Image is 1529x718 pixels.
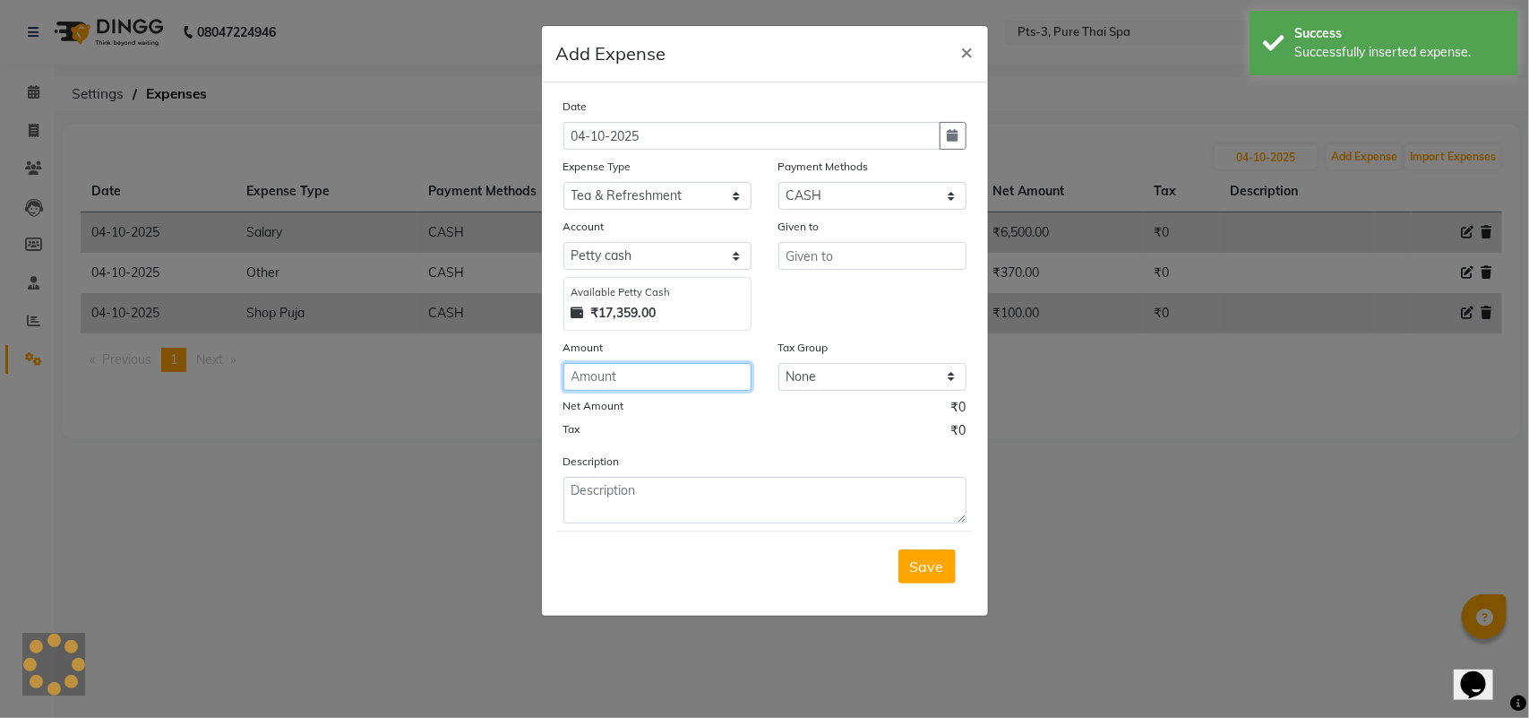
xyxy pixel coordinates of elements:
h5: Add Expense [556,40,666,67]
div: Success [1294,24,1505,43]
label: Description [563,454,620,470]
label: Tax [563,421,580,437]
label: Date [563,99,588,115]
span: ₹0 [951,421,966,445]
label: Tax Group [778,340,829,356]
input: Amount [563,363,752,391]
label: Account [563,219,605,235]
input: Given to [778,242,966,270]
label: Expense Type [563,159,631,175]
label: Payment Methods [778,159,869,175]
div: Successfully inserted expense. [1294,43,1505,62]
label: Net Amount [563,398,624,414]
span: ₹0 [951,398,966,421]
span: × [961,38,974,65]
strong: ₹17,359.00 [591,304,657,323]
button: Save [898,549,956,584]
label: Amount [563,340,604,356]
iframe: chat widget [1454,646,1511,700]
label: Given to [778,219,820,235]
span: Save [910,558,944,575]
div: Available Petty Cash [571,285,743,300]
button: Close [947,26,988,76]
